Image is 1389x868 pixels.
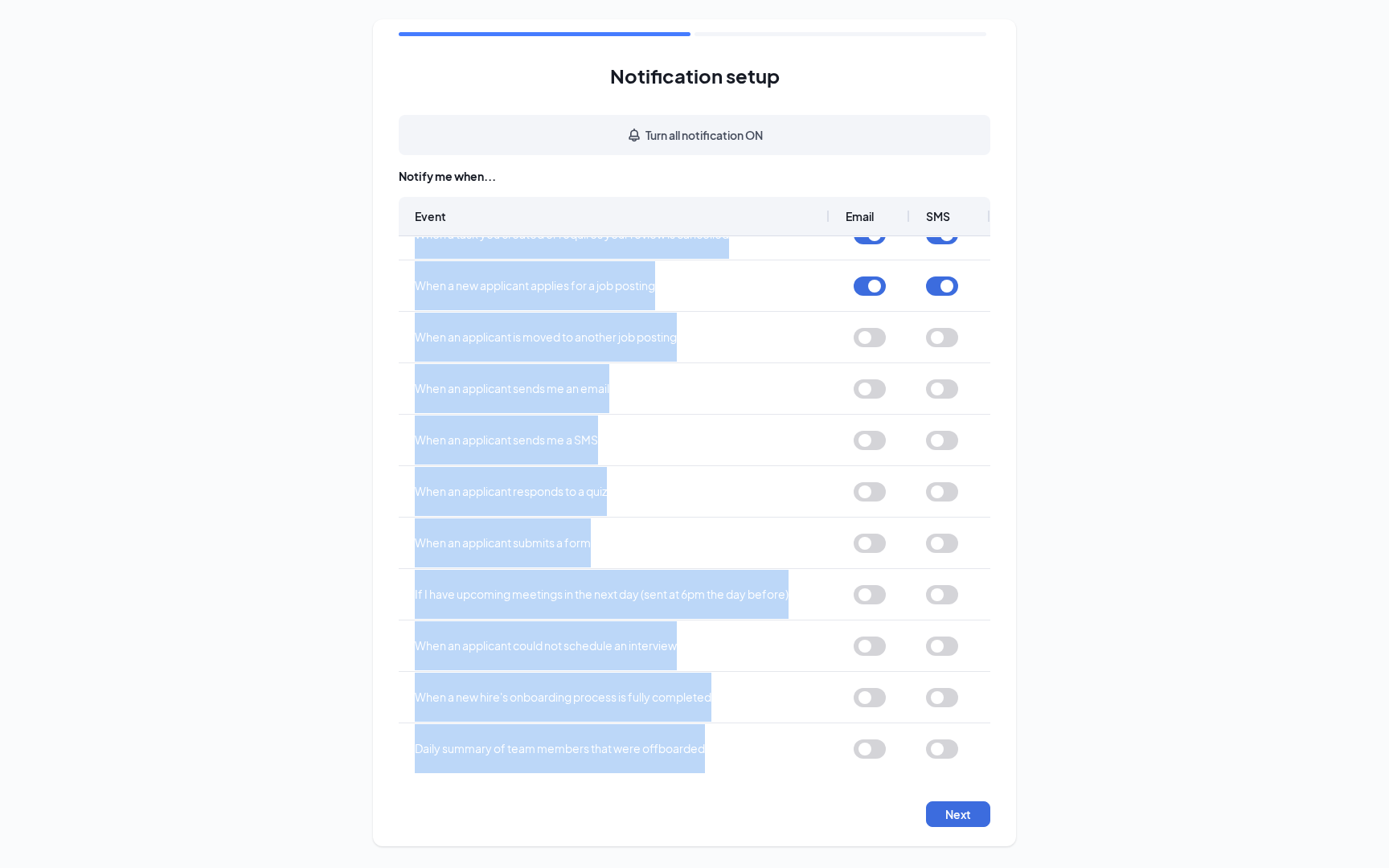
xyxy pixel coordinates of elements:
[415,587,789,601] span: If I have upcoming meetings in the next day (sent at 6pm the day before)
[399,168,990,184] div: Notify me when...
[415,484,607,498] span: When an applicant responds to a quiz
[399,115,990,155] button: Turn all notification ONBell
[415,209,446,223] span: Event
[415,741,705,755] span: Daily summary of team members that were offboarded
[415,278,655,293] span: When a new applicant applies for a job posting
[610,62,780,89] h1: Notification setup
[415,535,591,550] span: When an applicant submits a form
[926,209,950,223] span: SMS
[846,209,874,223] span: Email
[415,330,677,344] span: When an applicant is moved to another job posting
[415,638,677,653] span: When an applicant could not schedule an interview
[415,432,598,447] span: When an applicant sends me a SMS
[415,381,609,395] span: When an applicant sends me an email
[926,801,990,827] button: Next
[626,127,642,143] svg: Bell
[415,690,711,704] span: When a new hire's onboarding process is fully completed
